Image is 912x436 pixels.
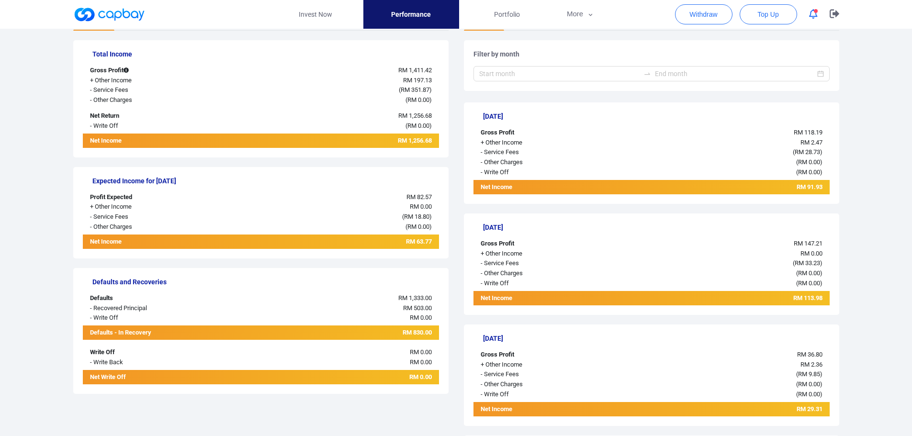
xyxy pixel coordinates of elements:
[83,192,231,202] div: Profit Expected
[483,334,830,343] h5: [DATE]
[795,259,820,267] span: RM 33.23
[406,193,432,201] span: RM 82.57
[398,112,432,119] span: RM 1,256.68
[403,329,432,336] span: RM 830.00
[83,66,231,76] div: Gross Profit
[622,168,830,178] div: ( )
[483,223,830,232] h5: [DATE]
[798,269,820,277] span: RM 0.00
[800,250,822,257] span: RM 0.00
[83,370,231,384] div: Net Write Off
[473,293,622,305] div: Net Income
[622,147,830,157] div: ( )
[83,85,231,95] div: - Service Fees
[231,121,439,131] div: ( )
[797,351,822,358] span: RM 36.80
[83,325,231,340] div: Defaults - In Recovery
[798,158,820,166] span: RM 0.00
[410,203,432,210] span: RM 0.00
[83,313,231,323] div: - Write Off
[622,390,830,400] div: ( )
[403,77,432,84] span: RM 197.13
[398,294,432,302] span: RM 1,333.00
[473,369,622,380] div: - Service Fees
[473,279,622,289] div: - Write Off
[643,70,651,78] span: to
[83,212,231,222] div: - Service Fees
[473,138,622,148] div: + Other Income
[794,240,822,247] span: RM 147.21
[473,380,622,390] div: - Other Charges
[231,212,439,222] div: ( )
[473,182,622,194] div: Net Income
[622,380,830,390] div: ( )
[675,4,732,24] button: Withdraw
[404,213,429,220] span: RM 18.80
[407,122,429,129] span: RM 0.00
[473,239,622,249] div: Gross Profit
[409,373,432,380] span: RM 0.00
[403,304,432,312] span: RM 503.00
[757,10,778,19] span: Top Up
[473,350,622,360] div: Gross Profit
[83,121,231,131] div: - Write Off
[398,67,432,74] span: RM 1,411.42
[800,361,822,368] span: RM 2.36
[794,129,822,136] span: RM 118.19
[473,258,622,268] div: - Service Fees
[83,222,231,232] div: - Other Charges
[83,136,231,148] div: Net Income
[410,348,432,356] span: RM 0.00
[643,70,651,78] span: swap-right
[92,177,439,185] h5: Expected Income for [DATE]
[798,380,820,388] span: RM 0.00
[740,4,797,24] button: Top Up
[231,222,439,232] div: ( )
[83,202,231,212] div: + Other Income
[473,168,622,178] div: - Write Off
[473,147,622,157] div: - Service Fees
[92,278,439,286] h5: Defaults and Recoveries
[473,157,622,168] div: - Other Charges
[83,111,231,121] div: Net Return
[473,249,622,259] div: + Other Income
[231,85,439,95] div: ( )
[622,268,830,279] div: ( )
[798,168,820,176] span: RM 0.00
[473,50,830,58] h5: Filter by month
[410,358,432,366] span: RM 0.00
[83,303,231,313] div: - Recovered Principal
[655,68,815,79] input: End month
[483,112,830,121] h5: [DATE]
[473,404,622,416] div: Net Income
[798,279,820,287] span: RM 0.00
[83,358,231,368] div: - Write Back
[401,86,429,93] span: RM 351.87
[797,405,822,413] span: RM 29.31
[494,9,520,20] span: Portfolio
[407,223,429,230] span: RM 0.00
[622,258,830,268] div: ( )
[83,293,231,303] div: Defaults
[398,137,432,144] span: RM 1,256.68
[92,50,439,58] h5: Total Income
[391,9,431,20] span: Performance
[795,148,820,156] span: RM 28.73
[410,314,432,321] span: RM 0.00
[473,268,622,279] div: - Other Charges
[622,157,830,168] div: ( )
[793,294,822,302] span: RM 113.98
[798,370,820,378] span: RM 9.85
[797,183,822,190] span: RM 91.93
[622,279,830,289] div: ( )
[798,391,820,398] span: RM 0.00
[83,76,231,86] div: + Other Income
[622,369,830,380] div: ( )
[473,360,622,370] div: + Other Income
[479,68,640,79] input: Start month
[231,95,439,105] div: ( )
[473,390,622,400] div: - Write Off
[407,96,429,103] span: RM 0.00
[800,139,822,146] span: RM 2.47
[83,347,231,358] div: Write Off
